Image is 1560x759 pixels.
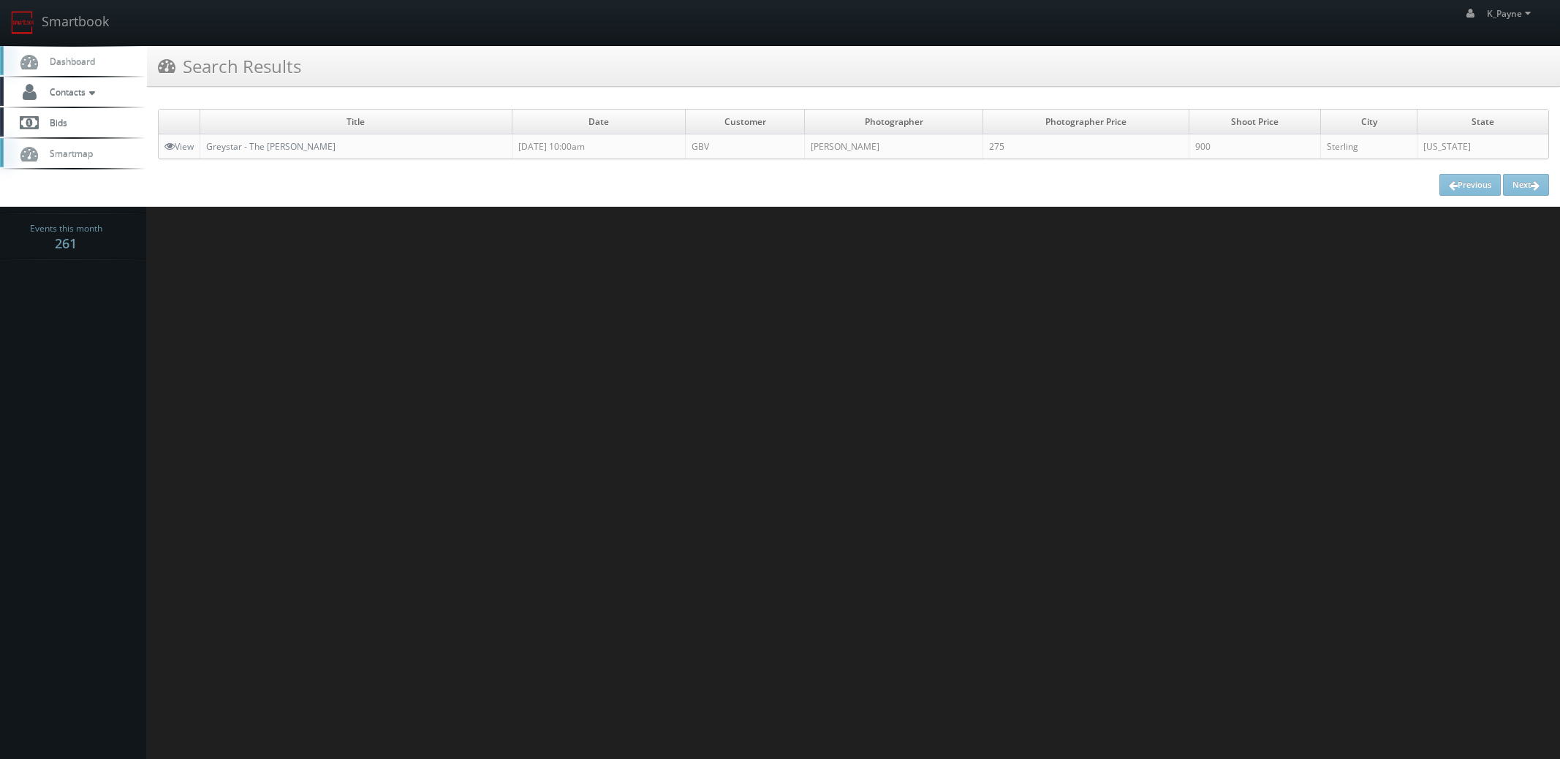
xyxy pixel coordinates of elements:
td: State [1417,110,1548,134]
td: Shoot Price [1189,110,1320,134]
td: 900 [1189,134,1320,159]
td: [PERSON_NAME] [805,134,983,159]
td: GBV [686,134,805,159]
td: Date [512,110,686,134]
span: K_Payne [1487,7,1535,20]
img: smartbook-logo.png [11,11,34,34]
span: Dashboard [42,55,95,67]
td: Customer [686,110,805,134]
span: Smartmap [42,147,93,159]
span: Events this month [30,221,102,236]
a: Greystar - The [PERSON_NAME] [206,140,336,153]
span: Bids [42,116,67,129]
td: 275 [983,134,1189,159]
td: Sterling [1321,134,1417,159]
h3: Search Results [158,53,301,79]
a: View [164,140,194,153]
td: City [1321,110,1417,134]
td: [US_STATE] [1417,134,1548,159]
td: [DATE] 10:00am [512,134,686,159]
span: Contacts [42,85,99,98]
strong: 261 [55,234,77,252]
td: Title [200,110,512,134]
td: Photographer Price [983,110,1189,134]
td: Photographer [805,110,983,134]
